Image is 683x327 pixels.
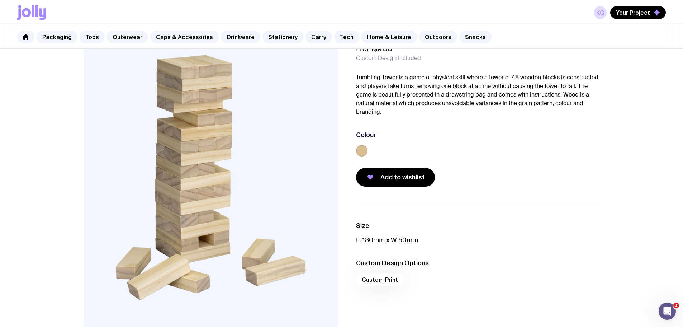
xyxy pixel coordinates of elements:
a: Carry [305,31,332,43]
h3: Size [356,221,600,230]
iframe: Intercom live chat [659,303,676,320]
a: Tops [80,31,105,43]
h3: Colour [356,131,376,139]
a: Caps & Accessories [150,31,219,43]
p: Tumbling Tower is a game of physical skill where a tower of 48 wooden blocks is constructed, and ... [356,73,600,116]
button: Your Project [610,6,666,19]
button: Add to wishlist [356,168,435,187]
a: Outdoors [419,31,457,43]
span: Custom Design Included [356,55,421,62]
span: From [356,45,392,53]
a: Stationery [262,31,303,43]
a: Drinkware [221,31,260,43]
span: Your Project [616,9,650,16]
a: KG [594,6,607,19]
h3: Custom Design Options [356,259,600,267]
span: $9.80 [373,44,392,53]
p: H 180mm x W 50mm [356,236,600,244]
a: Home & Leisure [361,31,417,43]
a: Outerwear [107,31,148,43]
a: Tech [334,31,359,43]
span: 1 [673,303,679,308]
span: Add to wishlist [380,173,425,182]
a: Snacks [459,31,492,43]
a: Packaging [37,31,77,43]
